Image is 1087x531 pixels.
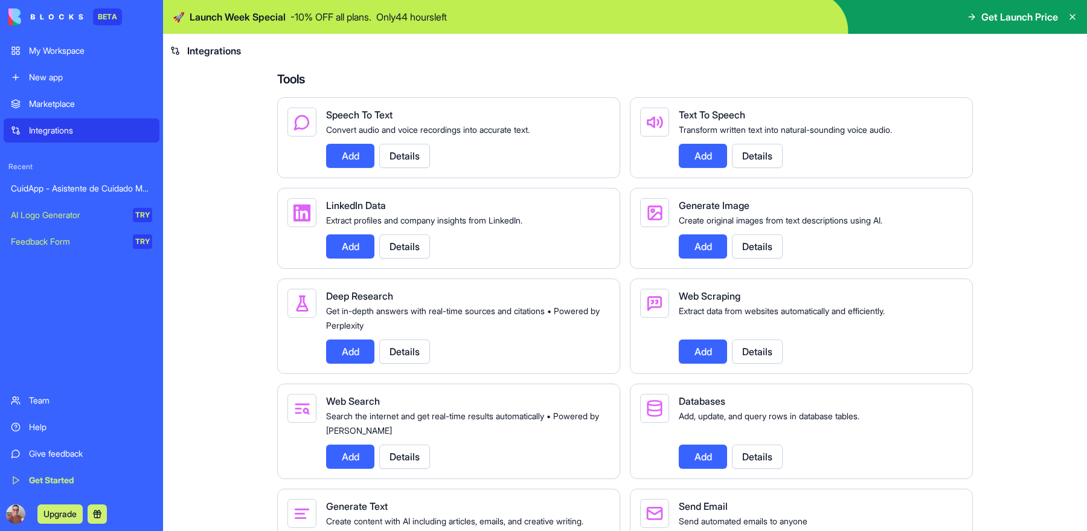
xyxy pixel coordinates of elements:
[326,124,530,135] span: Convert audio and voice recordings into accurate text.
[173,10,185,24] span: 🚀
[277,71,973,88] h4: Tools
[37,507,83,520] a: Upgrade
[732,144,783,168] button: Details
[29,124,152,137] div: Integrations
[29,448,152,460] div: Give feedback
[6,504,25,524] img: ACg8ocLFM1tyFVyS3D8n3dfFeW9Cbr8VQm0Kw_d-qlUD2Q7A-KZqxx9LWA=s96-c
[326,500,388,512] span: Generate Text
[379,340,430,364] button: Details
[679,215,882,225] span: Create original images from text descriptions using AI.
[326,306,600,330] span: Get in-depth answers with real-time sources and citations • Powered by Perplexity
[93,8,122,25] div: BETA
[326,445,374,469] button: Add
[4,92,159,116] a: Marketplace
[133,234,152,249] div: TRY
[133,208,152,222] div: TRY
[4,203,159,227] a: AI Logo GeneratorTRY
[379,144,430,168] button: Details
[326,144,374,168] button: Add
[679,306,885,316] span: Extract data from websites automatically and efficiently.
[326,516,583,526] span: Create content with AI including articles, emails, and creative writing.
[326,215,522,225] span: Extract profiles and company insights from LinkedIn.
[4,415,159,439] a: Help
[379,445,430,469] button: Details
[679,199,749,211] span: Generate Image
[326,234,374,259] button: Add
[326,411,599,436] span: Search the internet and get real-time results automatically • Powered by [PERSON_NAME]
[4,388,159,413] a: Team
[4,442,159,466] a: Give feedback
[11,236,124,248] div: Feedback Form
[4,162,159,172] span: Recent
[29,421,152,433] div: Help
[679,411,859,421] span: Add, update, and query rows in database tables.
[379,234,430,259] button: Details
[679,124,892,135] span: Transform written text into natural-sounding voice audio.
[11,209,124,221] div: AI Logo Generator
[29,98,152,110] div: Marketplace
[679,109,745,121] span: Text To Speech
[326,290,393,302] span: Deep Research
[29,394,152,407] div: Team
[326,199,386,211] span: LinkedIn Data
[4,230,159,254] a: Feedback FormTRY
[679,395,725,407] span: Databases
[326,109,393,121] span: Speech To Text
[8,8,122,25] a: BETA
[29,45,152,57] div: My Workspace
[679,500,728,512] span: Send Email
[679,516,807,526] span: Send automated emails to anyone
[187,43,241,58] span: Integrations
[29,474,152,486] div: Get Started
[29,71,152,83] div: New app
[4,65,159,89] a: New app
[8,8,83,25] img: logo
[290,10,371,24] p: - 10 % OFF all plans.
[679,144,727,168] button: Add
[679,445,727,469] button: Add
[4,118,159,143] a: Integrations
[981,10,1058,24] span: Get Launch Price
[190,10,286,24] span: Launch Week Special
[732,340,783,364] button: Details
[11,182,152,195] div: CuidApp - Asistente de Cuidado Médico
[4,468,159,492] a: Get Started
[679,234,727,259] button: Add
[679,290,740,302] span: Web Scraping
[732,445,783,469] button: Details
[37,504,83,524] button: Upgrade
[4,176,159,201] a: CuidApp - Asistente de Cuidado Médico
[326,395,380,407] span: Web Search
[679,340,727,364] button: Add
[4,39,159,63] a: My Workspace
[326,340,374,364] button: Add
[376,10,447,24] p: Only 44 hours left
[732,234,783,259] button: Details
